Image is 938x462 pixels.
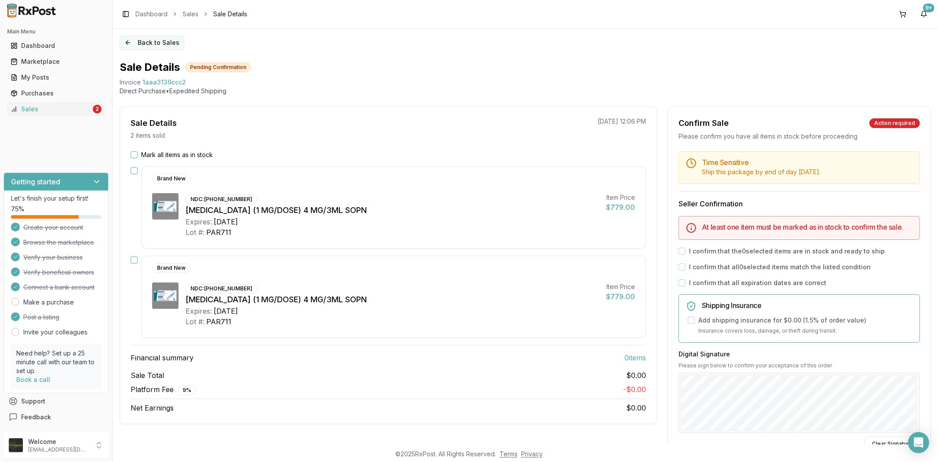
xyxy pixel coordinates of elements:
span: Platform Fee [131,384,196,395]
span: 0 item s [624,352,646,363]
div: Confirm Sale [679,117,729,129]
label: Mark all items as in stock [141,150,213,159]
div: [DATE] [214,216,238,227]
a: Privacy [521,450,543,458]
h2: Main Menu [7,28,105,35]
p: [EMAIL_ADDRESS][DOMAIN_NAME] [28,446,89,453]
div: $779.00 [606,291,635,302]
a: Invite your colleagues [23,328,88,337]
div: PAR711 [206,227,231,238]
div: Expires: [186,216,212,227]
div: $779.00 [606,202,635,213]
div: 9+ [923,4,934,12]
span: Verify beneficial owners [23,268,94,277]
img: Ozempic (1 MG/DOSE) 4 MG/3ML SOPN [152,193,179,220]
div: Pending Confirmation [185,62,251,72]
div: PAR711 [206,316,231,327]
h5: Time Sensitive [702,159,912,166]
div: Brand New [152,174,190,183]
img: Ozempic (1 MG/DOSE) 4 MG/3ML SOPN [152,282,179,309]
div: Action required [869,118,920,128]
span: Create your account [23,223,83,232]
div: 2 [93,105,102,114]
a: Book a call [16,376,50,383]
button: Marketplace [4,55,109,69]
div: Please confirm you have all items in stock before proceeding [679,132,920,141]
div: Purchases [11,89,102,98]
a: Sales2 [7,101,105,117]
button: Support [4,393,109,409]
p: 2 items sold [131,131,165,140]
span: Net Earnings [131,403,174,413]
img: RxPost Logo [4,4,60,18]
div: Sale Details [131,117,177,129]
div: Sales [11,105,91,114]
h1: Sale Details [120,60,180,74]
h5: At least one item must be marked as in stock to confirm the sale. [702,224,912,231]
p: Please sign below to confirm your acceptance of this order [679,362,920,369]
p: Insurance covers loss, damage, or theft during transit. [698,326,912,335]
span: Verify your business [23,253,83,262]
button: Sales2 [4,102,109,116]
nav: breadcrumb [135,10,247,18]
div: Dashboard [11,41,102,50]
button: My Posts [4,70,109,84]
div: [MEDICAL_DATA] (1 MG/DOSE) 4 MG/3ML SOPN [186,293,599,306]
img: User avatar [9,438,23,452]
p: [DATE] 12:06 PM [598,117,646,126]
div: [DATE] [214,306,238,316]
h3: Digital Signature [679,350,920,359]
div: Open Intercom Messenger [908,432,929,453]
a: Sales [182,10,198,18]
p: Need help? Set up a 25 minute call with our team to set up. [16,349,96,375]
a: Terms [500,450,518,458]
div: NDC: [PHONE_NUMBER] [186,194,257,204]
span: Browse the marketplace [23,238,94,247]
p: Let's finish your setup first! [11,194,101,203]
h5: Shipping Insurance [702,302,912,309]
label: I confirm that all 0 selected items match the listed condition [689,263,871,271]
div: Brand New [152,263,190,273]
a: Marketplace [7,54,105,70]
label: I confirm that the 0 selected items are in stock and ready to ship [689,247,885,256]
span: Financial summary [131,352,193,363]
div: Item Price [606,193,635,202]
span: - $0.00 [623,385,646,394]
label: Add shipping insurance for $0.00 ( 1.5 % of order value) [698,316,866,325]
a: Purchases [7,85,105,101]
span: 1aaa3139ccc2 [142,78,186,87]
span: Feedback [21,413,51,422]
label: I confirm that all expiration dates are correct [689,279,826,287]
button: Back to Sales [120,36,184,50]
a: My Posts [7,70,105,85]
span: Sale Total [131,370,164,381]
span: $0.00 [626,370,646,381]
button: Clear Signature [865,436,920,451]
div: 9 % [178,385,196,395]
a: Dashboard [135,10,168,18]
div: Lot #: [186,227,204,238]
a: Dashboard [7,38,105,54]
button: Dashboard [4,39,109,53]
div: [MEDICAL_DATA] (1 MG/DOSE) 4 MG/3ML SOPN [186,204,599,216]
span: Post a listing [23,313,59,322]
p: Direct Purchase • Expedited Shipping [120,87,931,95]
div: Invoice [120,78,141,87]
button: Purchases [4,86,109,100]
p: Welcome [28,437,89,446]
span: 75 % [11,205,24,213]
div: Expires: [186,306,212,316]
span: Connect a bank account [23,283,95,292]
span: Ship this package by end of day [DATE] . [702,168,821,176]
h3: Seller Confirmation [679,198,920,209]
a: Make a purchase [23,298,74,307]
div: Item Price [606,282,635,291]
div: My Posts [11,73,102,82]
div: Lot #: [186,316,204,327]
span: Sale Details [213,10,247,18]
div: Marketplace [11,57,102,66]
div: NDC: [PHONE_NUMBER] [186,284,257,293]
button: 9+ [917,7,931,21]
button: Feedback [4,409,109,425]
